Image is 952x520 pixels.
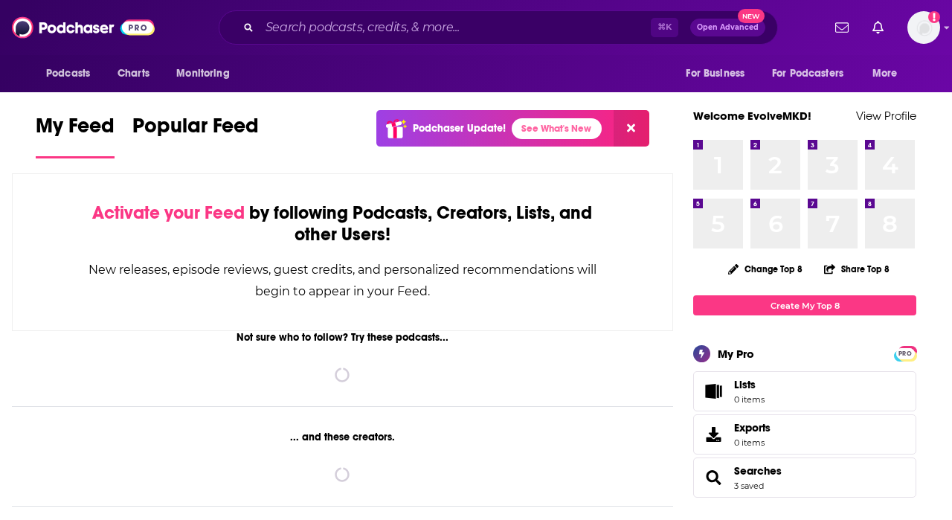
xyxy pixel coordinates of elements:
[651,18,678,37] span: ⌘ K
[12,331,673,344] div: Not sure who to follow? Try these podcasts...
[693,371,916,411] a: Lists
[36,60,109,88] button: open menu
[734,394,765,405] span: 0 items
[734,421,771,434] span: Exports
[734,481,764,491] a: 3 saved
[46,63,90,84] span: Podcasts
[907,11,940,44] button: Show profile menu
[166,60,248,88] button: open menu
[36,113,115,158] a: My Feed
[132,113,259,147] span: Popular Feed
[697,24,759,31] span: Open Advanced
[734,378,756,391] span: Lists
[698,381,728,402] span: Lists
[118,63,149,84] span: Charts
[176,63,229,84] span: Monitoring
[896,348,914,359] span: PRO
[693,414,916,455] a: Exports
[693,458,916,498] span: Searches
[108,60,158,88] a: Charts
[87,202,598,245] div: by following Podcasts, Creators, Lists, and other Users!
[260,16,651,39] input: Search podcasts, credits, & more...
[762,60,865,88] button: open menu
[738,9,765,23] span: New
[12,431,673,443] div: ... and these creators.
[907,11,940,44] img: User Profile
[823,254,890,283] button: Share Top 8
[698,424,728,445] span: Exports
[12,13,155,42] img: Podchaser - Follow, Share and Rate Podcasts
[718,347,754,361] div: My Pro
[686,63,744,84] span: For Business
[693,109,811,123] a: Welcome EvolveMKD!
[132,113,259,158] a: Popular Feed
[907,11,940,44] span: Logged in as EvolveMKD
[928,11,940,23] svg: Add a profile image
[87,259,598,302] div: New releases, episode reviews, guest credits, and personalized recommendations will begin to appe...
[413,122,506,135] p: Podchaser Update!
[896,347,914,359] a: PRO
[690,19,765,36] button: Open AdvancedNew
[866,15,890,40] a: Show notifications dropdown
[734,437,771,448] span: 0 items
[856,109,916,123] a: View Profile
[675,60,763,88] button: open menu
[36,113,115,147] span: My Feed
[698,467,728,488] a: Searches
[829,15,855,40] a: Show notifications dropdown
[734,464,782,478] a: Searches
[512,118,602,139] a: See What's New
[872,63,898,84] span: More
[862,60,916,88] button: open menu
[772,63,843,84] span: For Podcasters
[719,260,811,278] button: Change Top 8
[219,10,778,45] div: Search podcasts, credits, & more...
[92,202,245,224] span: Activate your Feed
[734,378,765,391] span: Lists
[693,295,916,315] a: Create My Top 8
